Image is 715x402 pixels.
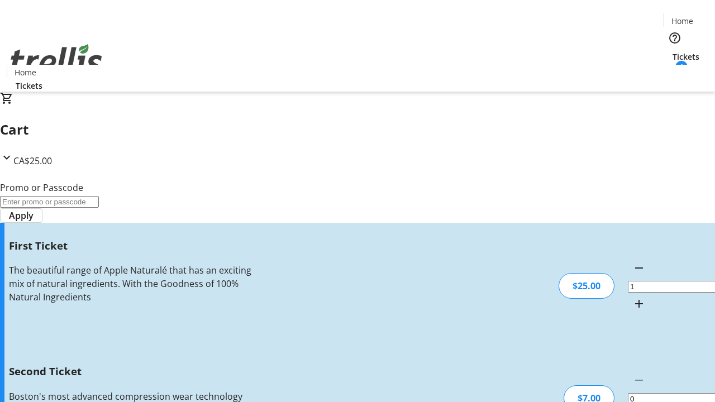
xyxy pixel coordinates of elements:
[9,264,253,304] div: The beautiful range of Apple Naturalé that has an exciting mix of natural ingredients. With the G...
[559,273,614,299] div: $25.00
[7,80,51,92] a: Tickets
[664,63,686,85] button: Cart
[7,66,43,78] a: Home
[628,293,650,315] button: Increment by one
[16,80,42,92] span: Tickets
[673,51,699,63] span: Tickets
[664,51,708,63] a: Tickets
[664,15,700,27] a: Home
[671,15,693,27] span: Home
[15,66,36,78] span: Home
[628,257,650,279] button: Decrement by one
[664,27,686,49] button: Help
[7,32,106,88] img: Orient E2E Organization FpTSwFFZlG's Logo
[9,238,253,253] h3: First Ticket
[9,209,34,222] span: Apply
[13,155,52,167] span: CA$25.00
[9,363,253,379] h3: Second Ticket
